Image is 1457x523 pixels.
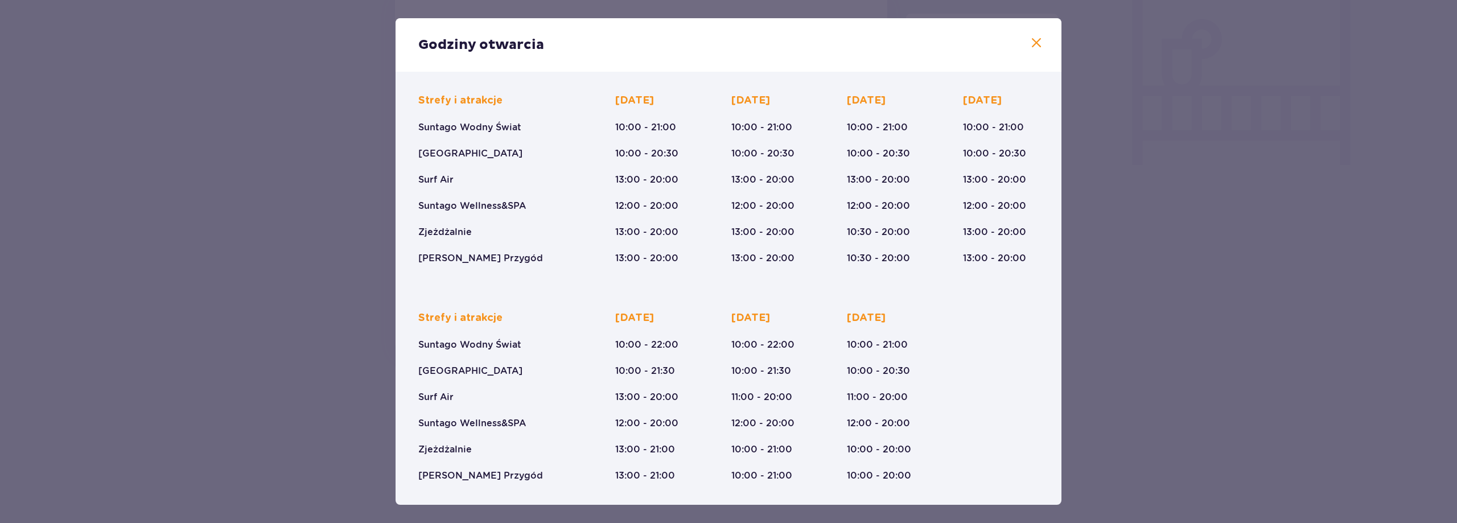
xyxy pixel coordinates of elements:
p: 12:00 - 20:00 [731,200,795,212]
p: 12:00 - 20:00 [731,417,795,430]
p: [DATE] [731,311,770,325]
p: 10:00 - 20:30 [847,365,910,377]
p: Suntago Wellness&SPA [418,200,526,212]
p: 10:00 - 22:00 [731,339,795,351]
p: Zjeżdżalnie [418,443,472,456]
p: 13:00 - 20:00 [963,252,1026,265]
p: 13:00 - 21:00 [615,470,675,482]
p: 11:00 - 20:00 [731,391,792,403]
p: 13:00 - 20:00 [963,174,1026,186]
p: 13:00 - 20:00 [731,226,795,238]
p: [DATE] [963,94,1002,108]
p: Strefy i atrakcje [418,311,503,325]
p: Suntago Wellness&SPA [418,417,526,430]
p: Suntago Wodny Świat [418,339,521,351]
p: 10:00 - 20:30 [615,147,678,160]
p: 13:00 - 20:00 [847,174,910,186]
p: 13:00 - 20:00 [731,174,795,186]
p: 10:00 - 20:30 [731,147,795,160]
p: [GEOGRAPHIC_DATA] [418,147,522,160]
p: 11:00 - 20:00 [847,391,908,403]
p: [DATE] [847,311,886,325]
p: 13:00 - 20:00 [615,391,678,403]
p: 13:00 - 20:00 [731,252,795,265]
p: Godziny otwarcia [418,36,544,53]
p: 12:00 - 20:00 [615,417,678,430]
p: 10:00 - 21:30 [731,365,791,377]
p: 10:00 - 21:00 [731,121,792,134]
p: [GEOGRAPHIC_DATA] [418,365,522,377]
p: [DATE] [615,311,654,325]
p: [DATE] [615,94,654,108]
p: [DATE] [731,94,770,108]
p: 10:00 - 21:00 [963,121,1024,134]
p: 10:00 - 21:00 [615,121,676,134]
p: 12:00 - 20:00 [615,200,678,212]
p: 10:30 - 20:00 [847,226,910,238]
p: 10:00 - 21:30 [615,365,675,377]
p: Strefy i atrakcje [418,94,503,108]
p: 10:00 - 20:30 [847,147,910,160]
p: 10:00 - 20:30 [963,147,1026,160]
p: [PERSON_NAME] Przygód [418,470,543,482]
p: 12:00 - 20:00 [847,417,910,430]
p: 13:00 - 20:00 [963,226,1026,238]
p: 12:00 - 20:00 [963,200,1026,212]
p: 13:00 - 20:00 [615,174,678,186]
p: Suntago Wodny Świat [418,121,521,134]
p: 13:00 - 20:00 [615,252,678,265]
p: 10:00 - 22:00 [615,339,678,351]
p: 10:00 - 21:00 [731,443,792,456]
p: Surf Air [418,391,454,403]
p: Surf Air [418,174,454,186]
p: 10:00 - 20:00 [847,470,911,482]
p: [DATE] [847,94,886,108]
p: 10:00 - 21:00 [847,339,908,351]
p: 10:00 - 21:00 [731,470,792,482]
p: 10:00 - 21:00 [847,121,908,134]
p: [PERSON_NAME] Przygód [418,252,543,265]
p: 10:30 - 20:00 [847,252,910,265]
p: 10:00 - 20:00 [847,443,911,456]
p: 12:00 - 20:00 [847,200,910,212]
p: Zjeżdżalnie [418,226,472,238]
p: 13:00 - 21:00 [615,443,675,456]
p: 13:00 - 20:00 [615,226,678,238]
